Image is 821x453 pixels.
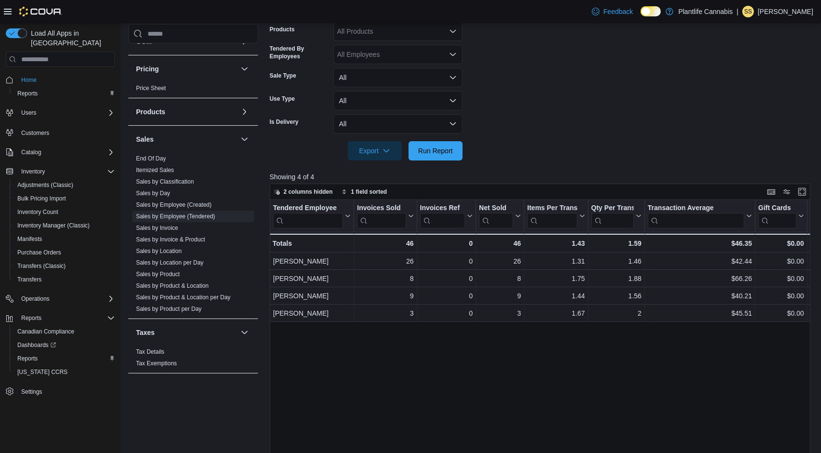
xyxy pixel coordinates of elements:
div: $0.00 [758,273,804,284]
label: Use Type [270,95,295,103]
a: Home [17,74,41,86]
span: Adjustments (Classic) [14,179,115,191]
div: Taxes [128,346,258,373]
a: Sales by Product & Location per Day [136,294,231,301]
span: Inventory [21,168,45,175]
span: 1 field sorted [351,188,387,196]
span: Reports [17,355,38,362]
span: Sales by Employee (Created) [136,201,212,209]
button: 1 field sorted [338,186,391,198]
a: Inventory Count [14,206,62,218]
h3: Sales [136,134,154,144]
span: Reports [21,314,41,322]
button: All [333,91,463,110]
input: Dark Mode [641,6,661,16]
a: Itemized Sales [136,167,174,173]
button: Transaction Average [648,204,752,228]
button: Keyboard shortcuts [766,186,777,198]
span: Transfers (Classic) [14,260,115,272]
span: Settings [21,388,42,396]
span: Purchase Orders [14,247,115,258]
div: Items Per Transaction [527,204,577,228]
button: Bulk Pricing Import [10,192,119,205]
div: [PERSON_NAME] [273,290,351,302]
span: Sales by Product & Location per Day [136,293,231,301]
div: 8 [479,273,521,284]
button: Transfers [10,273,119,286]
span: Dashboards [17,341,56,349]
div: 0 [420,238,472,249]
h3: Products [136,107,165,117]
div: $0.00 [758,255,804,267]
button: All [333,114,463,133]
div: Tendered Employee [273,204,343,228]
div: Qty Per Transaction [591,204,633,228]
div: [PERSON_NAME] [273,255,351,267]
div: Gift Card Sales [758,204,796,228]
button: Canadian Compliance [10,325,119,338]
div: $40.21 [648,290,752,302]
p: Showing 4 of 4 [270,172,816,182]
span: Transfers [17,276,41,283]
span: Bulk Pricing Import [14,193,115,204]
span: Catalog [17,147,115,158]
a: Sales by Location [136,248,182,254]
div: 26 [479,255,521,267]
label: Tendered By Employees [270,45,329,60]
span: Sales by Location per Day [136,259,204,266]
a: [US_STATE] CCRS [14,366,71,378]
button: Taxes [239,327,250,338]
span: Inventory Count [14,206,115,218]
div: Tendered Employee [273,204,343,213]
img: Cova [19,7,62,16]
span: Inventory Count [17,208,58,216]
div: 26 [357,255,413,267]
span: Customers [17,126,115,138]
span: Manifests [14,233,115,245]
button: Catalog [2,146,119,159]
button: Inventory Count [10,205,119,219]
a: Dashboards [14,339,60,351]
div: 1.43 [527,238,585,249]
span: Adjustments (Classic) [17,181,73,189]
a: Reports [14,353,41,364]
nav: Complex example [6,69,115,424]
div: 46 [479,238,521,249]
span: Users [21,109,36,117]
a: Sales by Product per Day [136,306,202,312]
span: Inventory Manager (Classic) [14,220,115,231]
p: | [737,6,739,17]
button: Pricing [136,64,237,74]
label: Products [270,26,295,33]
a: Sales by Invoice & Product [136,236,205,243]
span: End Of Day [136,155,166,162]
div: [PERSON_NAME] [273,307,351,319]
a: Sales by Location per Day [136,259,204,266]
span: Reports [17,312,115,324]
a: Tax Details [136,348,164,355]
div: Sarah Swensrude [742,6,754,17]
span: Catalog [21,148,41,156]
button: Pricing [239,63,250,75]
a: Sales by Day [136,190,170,197]
button: Customers [2,125,119,139]
p: Plantlife Cannabis [678,6,733,17]
div: $0.00 [758,307,804,319]
div: 1.56 [591,290,641,302]
button: [US_STATE] CCRS [10,365,119,379]
span: Home [17,74,115,86]
span: 2 columns hidden [284,188,333,196]
div: Invoices Ref [420,204,465,228]
div: Totals [273,238,351,249]
h3: Pricing [136,64,159,74]
div: 1.67 [527,307,585,319]
div: 0 [420,273,472,284]
span: Customers [21,129,49,137]
a: Feedback [588,2,637,21]
span: Sales by Classification [136,178,194,186]
span: Itemized Sales [136,166,174,174]
a: Sales by Product [136,271,180,278]
span: Feedback [603,7,633,16]
span: Sales by Employee (Tendered) [136,213,215,220]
